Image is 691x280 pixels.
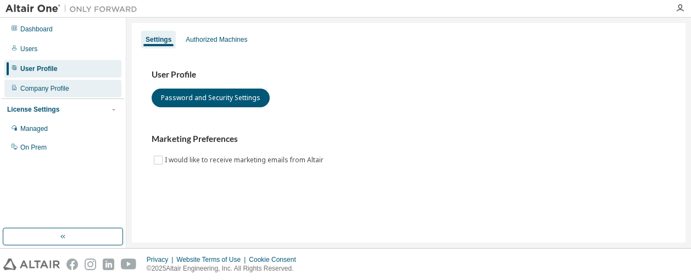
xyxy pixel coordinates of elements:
[20,84,69,93] div: Company Profile
[147,264,303,273] p: © 2025 Altair Engineering, Inc. All Rights Reserved.
[5,3,143,14] img: Altair One
[7,105,59,114] div: License Settings
[152,89,270,107] button: Password and Security Settings
[20,25,53,34] div: Dashboard
[165,153,326,167] label: I would like to receive marketing emails from Altair
[249,255,302,264] div: Cookie Consent
[103,259,114,270] img: linkedin.svg
[186,35,247,44] div: Authorized Machines
[121,259,137,270] img: youtube.svg
[146,35,171,44] div: Settings
[20,124,48,133] div: Managed
[85,259,96,270] img: instagram.svg
[176,255,249,264] div: Website Terms of Use
[20,45,37,53] div: Users
[20,143,47,152] div: On Prem
[3,259,60,270] img: altair_logo.svg
[20,64,57,73] div: User Profile
[147,255,176,264] div: Privacy
[66,259,78,270] img: facebook.svg
[152,134,666,145] h3: Marketing Preferences
[152,69,666,80] h3: User Profile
